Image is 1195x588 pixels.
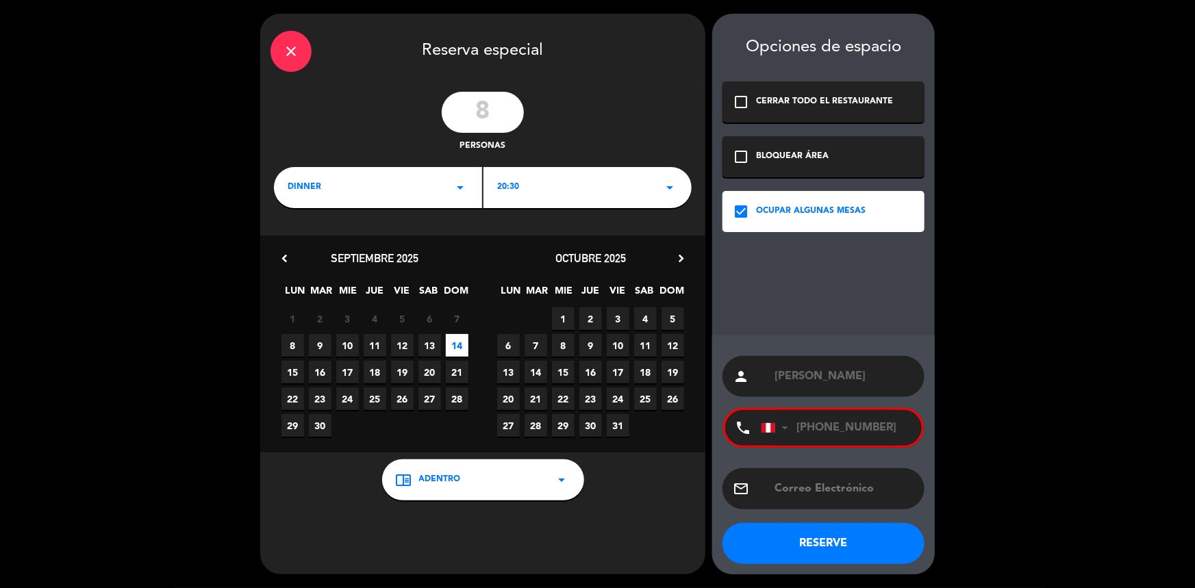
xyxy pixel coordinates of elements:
input: Nombre [773,367,914,386]
i: check_box_outline_blank [733,149,749,165]
span: 28 [446,387,468,410]
i: arrow_drop_down [554,472,570,488]
span: 22 [281,387,304,410]
span: 5 [662,307,684,330]
span: SAB [633,283,655,305]
span: 20 [418,361,441,383]
span: 31 [607,414,629,437]
span: 25 [634,387,657,410]
span: 18 [364,361,386,383]
i: arrow_drop_down [452,179,468,196]
input: Teléfono [761,410,911,446]
span: 21 [446,361,468,383]
span: 18 [634,361,657,383]
span: 6 [497,334,520,357]
span: 15 [552,361,575,383]
span: 13 [497,361,520,383]
span: 29 [552,414,575,437]
button: RESERVE [722,523,924,564]
span: 2 [309,307,331,330]
span: septiembre 2025 [331,251,419,265]
span: 24 [607,387,629,410]
span: 6 [418,307,441,330]
span: 23 [309,387,331,410]
span: 12 [391,334,414,357]
span: 30 [579,414,602,437]
i: phone [735,420,751,436]
div: Reserva especial [260,14,705,85]
span: 11 [364,334,386,357]
span: 23 [579,387,602,410]
span: 27 [497,414,520,437]
span: 4 [364,307,386,330]
span: 17 [336,361,359,383]
span: octubre 2025 [555,251,626,265]
span: 14 [525,361,547,383]
span: 27 [418,387,441,410]
span: MAR [526,283,549,305]
span: 20:30 [497,181,519,194]
i: chrome_reader_mode [396,472,412,488]
span: dinner [288,181,321,194]
span: 20 [497,387,520,410]
div: BLOQUEAR ÁREA [756,150,829,164]
span: 3 [607,307,629,330]
span: MIE [337,283,360,305]
span: SAB [417,283,440,305]
span: 8 [281,334,304,357]
span: 25 [364,387,386,410]
span: 11 [634,334,657,357]
i: arrow_drop_down [662,179,678,196]
div: Opciones de espacio [722,38,924,57]
span: DOM [659,283,682,305]
span: LUN [284,283,306,305]
span: 13 [418,334,441,357]
span: 21 [525,387,547,410]
i: chevron_right [674,251,688,266]
span: LUN [499,283,522,305]
span: 1 [281,307,304,330]
span: 28 [525,414,547,437]
span: 15 [281,361,304,383]
span: personas [460,140,506,153]
input: Correo Electrónico [773,479,914,498]
span: 8 [552,334,575,357]
span: 3 [336,307,359,330]
span: 10 [336,334,359,357]
span: 7 [525,334,547,357]
span: 9 [579,334,602,357]
span: ADENTRO [419,473,461,487]
span: 9 [309,334,331,357]
span: DOM [444,283,466,305]
span: 7 [446,307,468,330]
span: JUE [364,283,386,305]
span: 22 [552,387,575,410]
span: 16 [579,361,602,383]
span: 2 [579,307,602,330]
span: 24 [336,387,359,410]
i: close [283,43,299,60]
i: email [733,481,749,497]
div: CERRAR TODO EL RESTAURANTE [756,95,893,109]
i: check_box_outline_blank [733,94,749,110]
span: 29 [281,414,304,437]
span: 4 [634,307,657,330]
i: chevron_left [277,251,292,266]
span: 17 [607,361,629,383]
i: person [733,368,749,385]
span: 16 [309,361,331,383]
span: VIE [390,283,413,305]
span: VIE [606,283,629,305]
span: 19 [391,361,414,383]
span: 10 [607,334,629,357]
i: check_box [733,203,749,220]
div: OCUPAR ALGUNAS MESAS [756,205,866,218]
span: 14 [446,334,468,357]
span: 30 [309,414,331,437]
span: 12 [662,334,684,357]
span: MAR [310,283,333,305]
span: 26 [391,387,414,410]
span: JUE [579,283,602,305]
span: MIE [553,283,575,305]
input: 0 [442,92,524,133]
